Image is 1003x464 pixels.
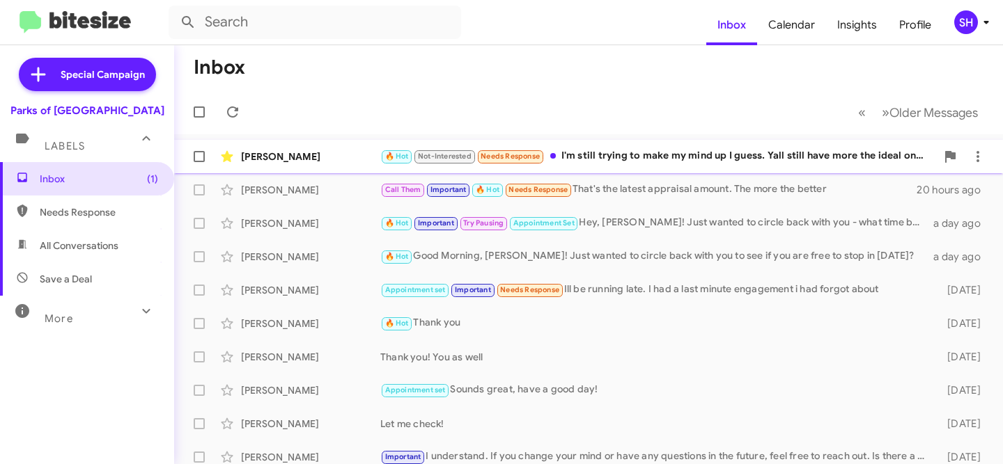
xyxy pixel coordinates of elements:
[706,5,757,45] a: Inbox
[385,385,446,394] span: Appointment set
[931,216,992,230] div: a day ago
[500,285,559,294] span: Needs Response
[380,417,931,431] div: Let me check!
[61,67,145,81] span: Special Campaign
[931,317,992,330] div: [DATE]
[513,218,575,227] span: Appointment Set
[380,382,931,398] div: Sounds great, have a good day!
[931,283,992,297] div: [DATE]
[385,319,409,328] span: 🔥 Hot
[942,10,988,34] button: SH
[931,450,992,464] div: [DATE]
[241,317,380,330] div: [PERSON_NAME]
[241,216,380,230] div: [PERSON_NAME]
[385,252,409,261] span: 🔥 Hot
[241,183,380,197] div: [PERSON_NAME]
[858,104,866,121] span: «
[380,215,931,231] div: Hey, [PERSON_NAME]! Just wanted to circle back with you - what time best works for you to stop in...
[418,218,454,227] span: Important
[889,105,978,120] span: Older Messages
[931,383,992,397] div: [DATE]
[954,10,978,34] div: SH
[241,417,380,431] div: [PERSON_NAME]
[757,5,826,45] a: Calendar
[241,250,380,264] div: [PERSON_NAME]
[385,218,409,227] span: 🔥 Hot
[380,350,931,364] div: Thank you! You as well
[380,182,917,198] div: That's the latest appraisal amount. The more the better
[40,205,158,219] span: Needs Response
[241,350,380,364] div: [PERSON_NAME]
[40,272,92,286] span: Save a Deal
[826,5,888,45] a: Insights
[931,417,992,431] div: [DATE]
[917,183,992,197] div: 20 hours ago
[169,6,461,39] input: Search
[380,282,931,298] div: Ill be running late. I had a last minute engagement i had forgot about
[931,250,992,264] div: a day ago
[380,148,936,164] div: I'm still trying to make my mind up I guess. Yall still have more the ideal one that I want, so I...
[380,248,931,264] div: Good Morning, [PERSON_NAME]! Just wanted to circle back with you to see if you are free to stop i...
[481,152,540,161] span: Needs Response
[888,5,942,45] a: Profile
[882,104,889,121] span: »
[40,172,158,186] span: Inbox
[508,185,568,194] span: Needs Response
[385,152,409,161] span: 🔥 Hot
[147,172,158,186] span: (1)
[873,98,986,127] button: Next
[850,98,874,127] button: Previous
[241,150,380,163] div: [PERSON_NAME]
[931,350,992,364] div: [DATE]
[19,58,156,91] a: Special Campaign
[476,185,499,194] span: 🔥 Hot
[385,185,421,194] span: Call Them
[10,104,164,118] div: Parks of [GEOGRAPHIC_DATA]
[430,185,467,194] span: Important
[418,152,472,161] span: Not-Interested
[241,283,380,297] div: [PERSON_NAME]
[45,140,85,152] span: Labels
[40,239,118,253] span: All Conversations
[241,450,380,464] div: [PERSON_NAME]
[380,315,931,331] div: Thank you
[45,312,73,325] span: More
[455,285,491,294] span: Important
[850,98,986,127] nav: Page navigation example
[194,56,245,79] h1: Inbox
[385,452,421,461] span: Important
[463,218,504,227] span: Try Pausing
[241,383,380,397] div: [PERSON_NAME]
[385,285,446,294] span: Appointment set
